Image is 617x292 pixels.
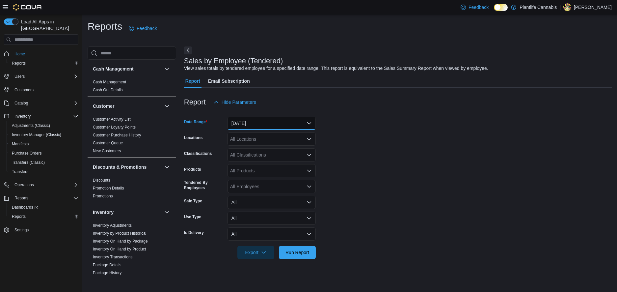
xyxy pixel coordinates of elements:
a: Manifests [9,140,31,148]
a: Inventory Transactions [93,255,133,259]
span: Feedback [137,25,157,32]
span: Dashboards [12,205,38,210]
span: Customer Queue [93,140,123,146]
button: Catalog [12,99,31,107]
a: Discounts [93,178,110,183]
a: Inventory by Product Historical [93,231,147,236]
label: Locations [184,135,203,140]
label: Is Delivery [184,230,204,235]
span: Dashboards [9,203,78,211]
span: Purchase Orders [9,149,78,157]
span: Inventory by Product Historical [93,231,147,236]
nav: Complex example [4,46,78,252]
a: Feedback [458,1,491,14]
span: Reports [9,213,78,220]
span: Transfers [12,169,28,174]
span: Reports [12,61,26,66]
h3: Inventory [93,209,114,216]
span: Users [14,74,25,79]
button: [DATE] [228,117,316,130]
button: Adjustments (Classic) [7,121,81,130]
input: Dark Mode [494,4,508,11]
a: Inventory On Hand by Product [93,247,146,251]
span: Transfers (Classic) [9,159,78,166]
span: Discounts [93,178,110,183]
span: Email Subscription [208,74,250,88]
span: Reports [12,214,26,219]
button: Purchase Orders [7,149,81,158]
span: Operations [14,182,34,188]
button: Discounts & Promotions [163,163,171,171]
span: Home [12,49,78,58]
span: Feedback [469,4,489,11]
button: All [228,212,316,225]
span: Catalog [14,101,28,106]
button: Run Report [279,246,316,259]
button: Users [12,73,27,80]
span: Customers [12,86,78,94]
button: Manifests [7,139,81,149]
span: Inventory On Hand by Package [93,239,148,244]
span: Inventory On Hand by Product [93,247,146,252]
a: Promotion Details [93,186,124,190]
button: Cash Management [163,65,171,73]
button: Hide Parameters [211,96,259,109]
button: Cash Management [93,66,162,72]
label: Use Type [184,214,201,219]
span: Adjustments (Classic) [12,123,50,128]
button: All [228,196,316,209]
span: Inventory [14,114,31,119]
button: Catalog [1,99,81,108]
span: Customers [14,87,34,93]
span: Cash Out Details [93,87,123,93]
button: Reports [7,212,81,221]
span: Purchase Orders [12,151,42,156]
button: Inventory [93,209,162,216]
a: Dashboards [9,203,41,211]
a: Package History [93,271,121,275]
button: Customers [1,85,81,95]
button: Discounts & Promotions [93,164,162,170]
label: Sale Type [184,198,202,204]
span: Manifests [9,140,78,148]
button: Inventory [1,112,81,121]
span: Settings [12,226,78,234]
button: Operations [12,181,37,189]
button: Settings [1,225,81,235]
a: Transfers (Classic) [9,159,47,166]
a: Settings [12,226,31,234]
a: Product Expirations [93,278,127,283]
label: Tendered By Employees [184,180,225,190]
h3: Report [184,98,206,106]
a: Cash Management [93,80,126,84]
div: Amanda Weese [563,3,571,11]
span: Settings [14,227,29,233]
span: New Customers [93,148,121,154]
img: Cova [13,4,42,11]
button: Users [1,72,81,81]
a: Customer Activity List [93,117,131,122]
button: Inventory [163,208,171,216]
button: Next [184,46,192,54]
span: Inventory [12,112,78,120]
button: Customer [93,103,162,109]
span: Transfers (Classic) [12,160,45,165]
a: Inventory On Hand by Package [93,239,148,244]
a: Dashboards [7,203,81,212]
a: Package Details [93,263,121,267]
div: Discounts & Promotions [88,176,176,203]
span: Catalog [12,99,78,107]
span: Customer Loyalty Points [93,125,136,130]
button: Transfers (Classic) [7,158,81,167]
span: Hide Parameters [222,99,256,105]
button: Transfers [7,167,81,176]
button: Open list of options [307,136,312,142]
button: All [228,227,316,241]
span: Manifests [12,141,29,147]
div: Customer [88,115,176,158]
div: View sales totals by tendered employee for a specified date range. This report is equivalent to t... [184,65,488,72]
span: Adjustments (Classic) [9,122,78,130]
